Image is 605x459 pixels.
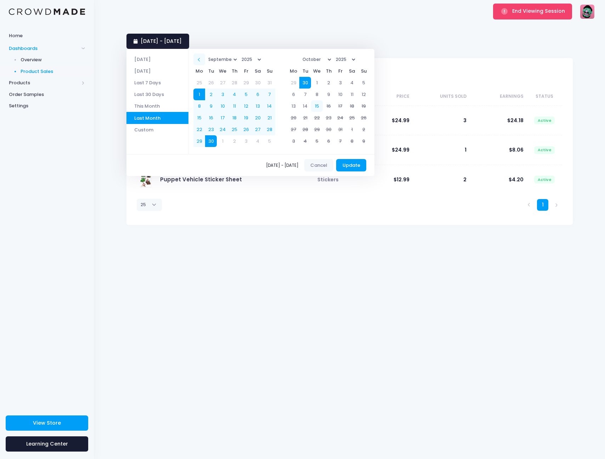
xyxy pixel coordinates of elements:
[264,65,275,77] th: Su
[311,65,323,77] th: We
[252,112,264,124] td: 20
[311,135,323,147] td: 5
[304,159,334,172] button: Cancel
[240,124,252,135] td: 26
[264,112,275,124] td: 21
[9,79,79,86] span: Products
[323,65,334,77] th: Th
[217,65,228,77] th: We
[160,176,242,183] a: Puppet Vehicle Sticker Sheet
[346,100,358,112] td: 18
[336,159,366,172] button: Update
[509,176,524,183] span: $4.20
[240,89,252,100] td: 5
[334,100,346,112] td: 17
[465,146,467,153] span: 1
[126,77,188,89] li: Last 7 Days
[299,124,311,135] td: 28
[252,89,264,100] td: 6
[534,117,555,124] span: Active
[193,112,205,124] td: 15
[311,112,323,124] td: 22
[252,135,264,147] td: 4
[524,87,562,106] th: Status: activate to sort column ascending
[409,87,467,106] th: Units Sold: activate to sort column ascending
[240,112,252,124] td: 19
[537,199,549,211] a: 1
[193,100,205,112] td: 8
[358,77,369,89] td: 5
[288,77,299,89] td: 29
[288,65,299,77] th: Mo
[358,112,369,124] td: 26
[299,135,311,147] td: 4
[346,124,358,135] td: 1
[217,89,228,100] td: 3
[217,100,228,112] td: 10
[467,87,524,106] th: Earnings: activate to sort column ascending
[141,38,182,45] span: [DATE] - [DATE]
[509,146,524,153] span: $8.06
[228,100,240,112] td: 11
[358,65,369,77] th: Su
[240,77,252,89] td: 29
[228,65,240,77] th: Th
[193,77,205,89] td: 25
[534,176,555,183] span: Active
[6,415,88,431] a: View Store
[323,77,334,89] td: 2
[126,124,188,136] li: Custom
[346,65,358,77] th: Sa
[126,65,188,77] li: [DATE]
[311,124,323,135] td: 29
[323,135,334,147] td: 6
[228,89,240,100] td: 4
[252,100,264,112] td: 13
[288,124,299,135] td: 27
[288,89,299,100] td: 6
[358,135,369,147] td: 9
[252,77,264,89] td: 30
[205,135,217,147] td: 30
[193,65,205,77] th: Mo
[217,135,228,147] td: 1
[240,100,252,112] td: 12
[217,124,228,135] td: 24
[217,77,228,89] td: 27
[21,56,85,63] span: Overview
[334,135,346,147] td: 7
[264,100,275,112] td: 14
[193,89,205,100] td: 1
[392,146,409,153] span: $24.99
[126,112,188,124] li: Last Month
[205,100,217,112] td: 9
[264,77,275,89] td: 31
[311,77,323,89] td: 1
[493,4,572,19] button: End Viewing Session
[264,89,275,100] td: 7
[334,77,346,89] td: 3
[323,100,334,112] td: 16
[334,89,346,100] td: 10
[334,124,346,135] td: 31
[346,135,358,147] td: 8
[228,135,240,147] td: 2
[392,117,409,124] span: $24.99
[264,135,275,147] td: 5
[9,102,85,109] span: Settings
[323,124,334,135] td: 30
[9,32,85,39] span: Home
[323,112,334,124] td: 23
[512,7,565,15] span: End Viewing Session
[299,100,311,112] td: 14
[580,5,594,19] img: User
[9,91,85,98] span: Order Samples
[228,124,240,135] td: 25
[323,89,334,100] td: 9
[205,89,217,100] td: 2
[228,112,240,124] td: 18
[9,45,79,52] span: Dashboards
[288,135,299,147] td: 3
[252,124,264,135] td: 27
[193,135,205,147] td: 29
